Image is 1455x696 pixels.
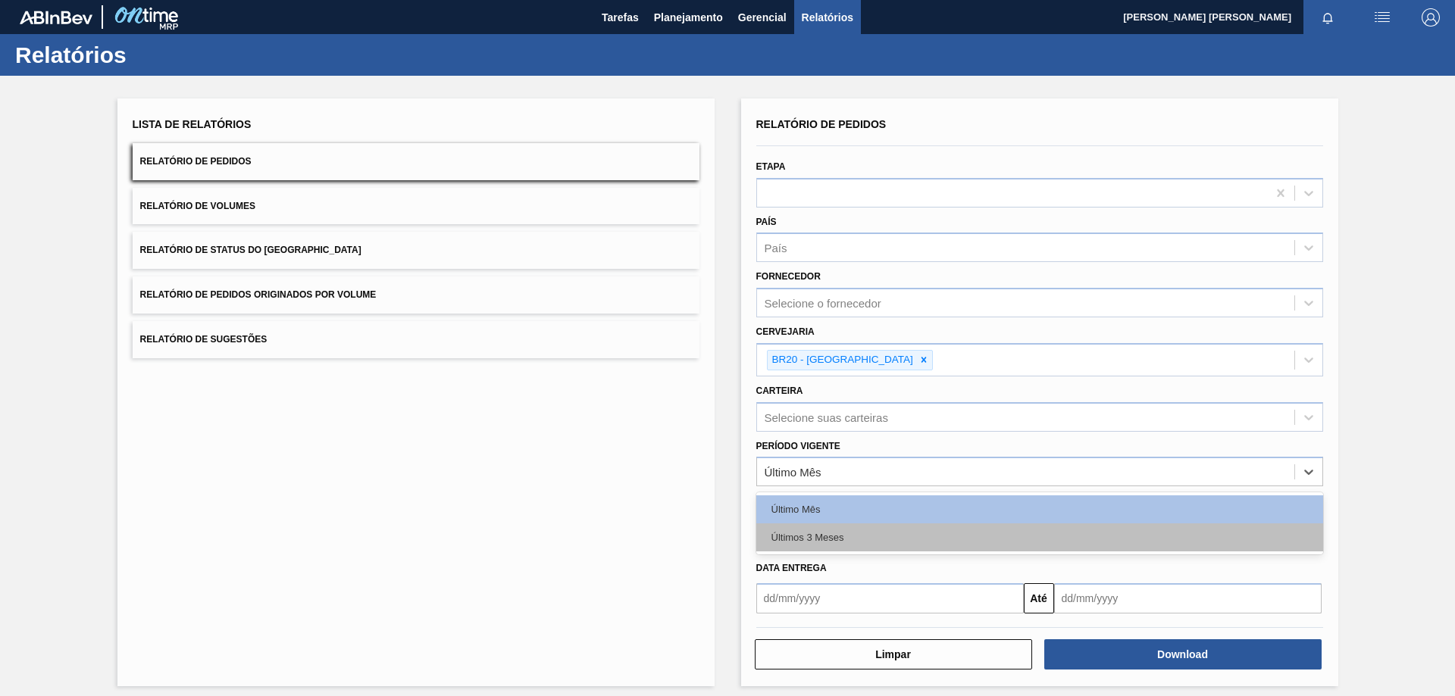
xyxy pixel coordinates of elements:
[20,11,92,24] img: TNhmsLtSVTkK8tSr43FrP2fwEKptu5GPRR3wAAAABJRU5ErkJggg==
[133,188,699,225] button: Relatório de Volumes
[755,639,1032,669] button: Limpar
[756,161,786,172] label: Etapa
[802,8,853,27] span: Relatórios
[133,143,699,180] button: Relatório de Pedidos
[765,242,787,254] div: País
[756,523,1323,551] div: Últimos 3 Meses
[765,466,821,479] div: Último Mês
[654,8,723,27] span: Planejamento
[1024,583,1054,613] button: Até
[756,441,840,451] label: Período Vigente
[1422,8,1440,27] img: Logout
[765,297,881,310] div: Selecione o fornecedor
[756,385,803,396] label: Carteira
[602,8,639,27] span: Tarefas
[756,563,827,573] span: Data entrega
[1373,8,1391,27] img: userActions
[1044,639,1322,669] button: Download
[768,351,915,370] div: BR20 - [GEOGRAPHIC_DATA]
[1054,583,1322,613] input: dd/mm/yyyy
[756,583,1024,613] input: dd/mm/yyyy
[133,276,699,314] button: Relatório de Pedidos Originados por Volume
[140,289,377,300] span: Relatório de Pedidos Originados por Volume
[140,245,361,255] span: Relatório de Status do [GEOGRAPHIC_DATA]
[738,8,787,27] span: Gerencial
[133,321,699,358] button: Relatório de Sugestões
[756,118,887,130] span: Relatório de Pedidos
[756,271,821,282] label: Fornecedor
[140,201,255,211] span: Relatório de Volumes
[756,217,777,227] label: País
[756,326,815,337] label: Cervejaria
[140,334,268,345] span: Relatório de Sugestões
[15,46,284,64] h1: Relatórios
[1303,7,1352,28] button: Notificações
[140,156,252,167] span: Relatório de Pedidos
[133,232,699,269] button: Relatório de Status do [GEOGRAPHIC_DATA]
[765,410,888,423] div: Selecione suas carteiras
[756,495,1323,523] div: Último Mês
[133,118,252,130] span: Lista de Relatórios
